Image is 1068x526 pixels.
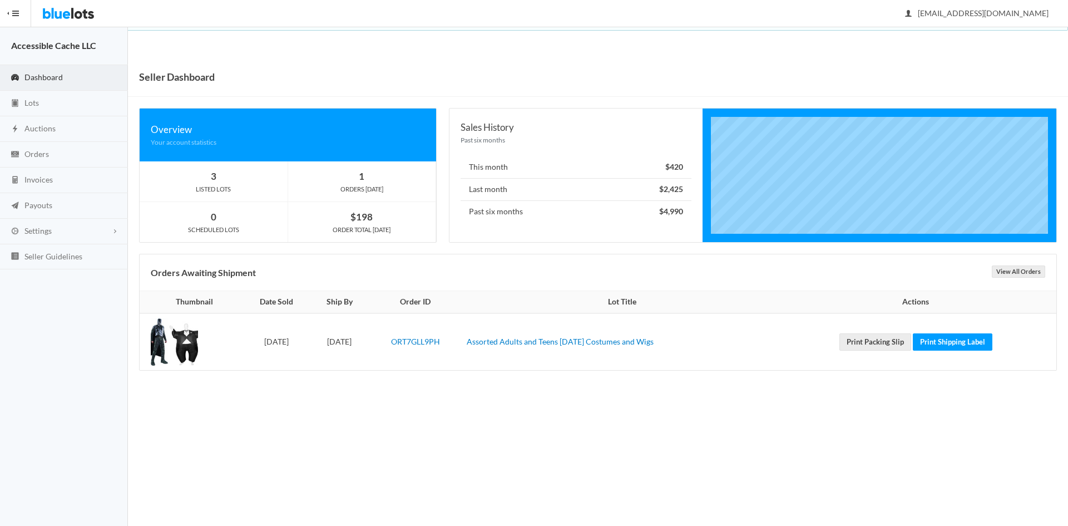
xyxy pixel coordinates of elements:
span: Seller Guidelines [24,252,82,261]
strong: $2,425 [659,184,683,194]
ion-icon: cash [9,150,21,160]
ion-icon: paper plane [9,201,21,212]
ion-icon: list box [9,252,21,262]
ion-icon: calculator [9,175,21,186]
strong: Accessible Cache LLC [11,40,96,51]
h1: Seller Dashboard [139,68,215,85]
ion-icon: speedometer [9,73,21,83]
a: ORT7GLL9PH [391,337,440,346]
b: Orders Awaiting Shipment [151,267,256,278]
th: Ship By [311,291,368,313]
div: Overview [151,122,425,137]
div: Sales History [461,120,691,135]
strong: $420 [665,162,683,171]
td: [DATE] [242,313,311,370]
a: Print Shipping Label [913,333,992,351]
strong: 3 [211,170,216,182]
th: Thumbnail [140,291,242,313]
strong: $198 [350,211,373,223]
span: Settings [24,226,52,235]
div: LISTED LOTS [140,184,288,194]
span: Orders [24,149,49,159]
a: Assorted Adults and Teens [DATE] Costumes and Wigs [467,337,654,346]
div: Your account statistics [151,137,425,148]
a: View All Orders [992,266,1045,278]
ion-icon: cog [9,227,21,237]
th: Actions [782,291,1056,313]
span: Dashboard [24,72,63,82]
li: Past six months [461,200,691,223]
li: Last month [461,178,691,201]
strong: 0 [211,211,216,223]
li: This month [461,156,691,179]
a: Print Packing Slip [839,333,911,351]
span: [EMAIL_ADDRESS][DOMAIN_NAME] [906,8,1049,18]
span: Auctions [24,124,56,133]
span: Lots [24,98,39,107]
span: Payouts [24,200,52,210]
div: Past six months [461,135,691,145]
div: ORDERS [DATE] [288,184,436,194]
th: Lot Title [462,291,782,313]
div: ORDER TOTAL [DATE] [288,225,436,235]
ion-icon: person [903,9,914,19]
ion-icon: clipboard [9,99,21,109]
strong: $4,990 [659,207,683,216]
th: Order ID [368,291,463,313]
strong: 1 [359,170,364,182]
span: Invoices [24,175,53,184]
th: Date Sold [242,291,311,313]
div: SCHEDULED LOTS [140,225,288,235]
ion-icon: flash [9,124,21,135]
td: [DATE] [311,313,368,370]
